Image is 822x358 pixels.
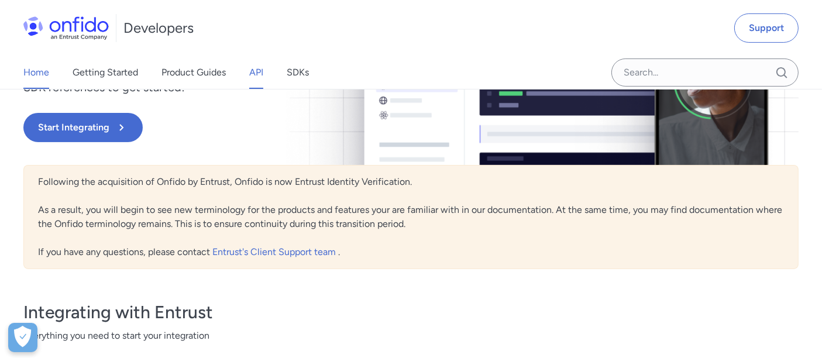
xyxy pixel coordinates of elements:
[212,246,338,257] a: Entrust's Client Support team
[611,58,799,87] input: Onfido search input field
[8,323,37,352] div: Cookie Preferences
[23,301,799,324] h3: Integrating with Entrust
[73,56,138,89] a: Getting Started
[23,16,109,40] img: Onfido Logo
[734,13,799,43] a: Support
[23,329,799,343] span: Everything you need to start your integration
[23,113,143,142] button: Start Integrating
[23,56,49,89] a: Home
[287,56,309,89] a: SDKs
[249,56,263,89] a: API
[161,56,226,89] a: Product Guides
[123,19,194,37] h1: Developers
[8,323,37,352] button: Open Preferences
[23,165,799,269] div: Following the acquisition of Onfido by Entrust, Onfido is now Entrust Identity Verification. As a...
[23,113,566,142] a: Start Integrating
